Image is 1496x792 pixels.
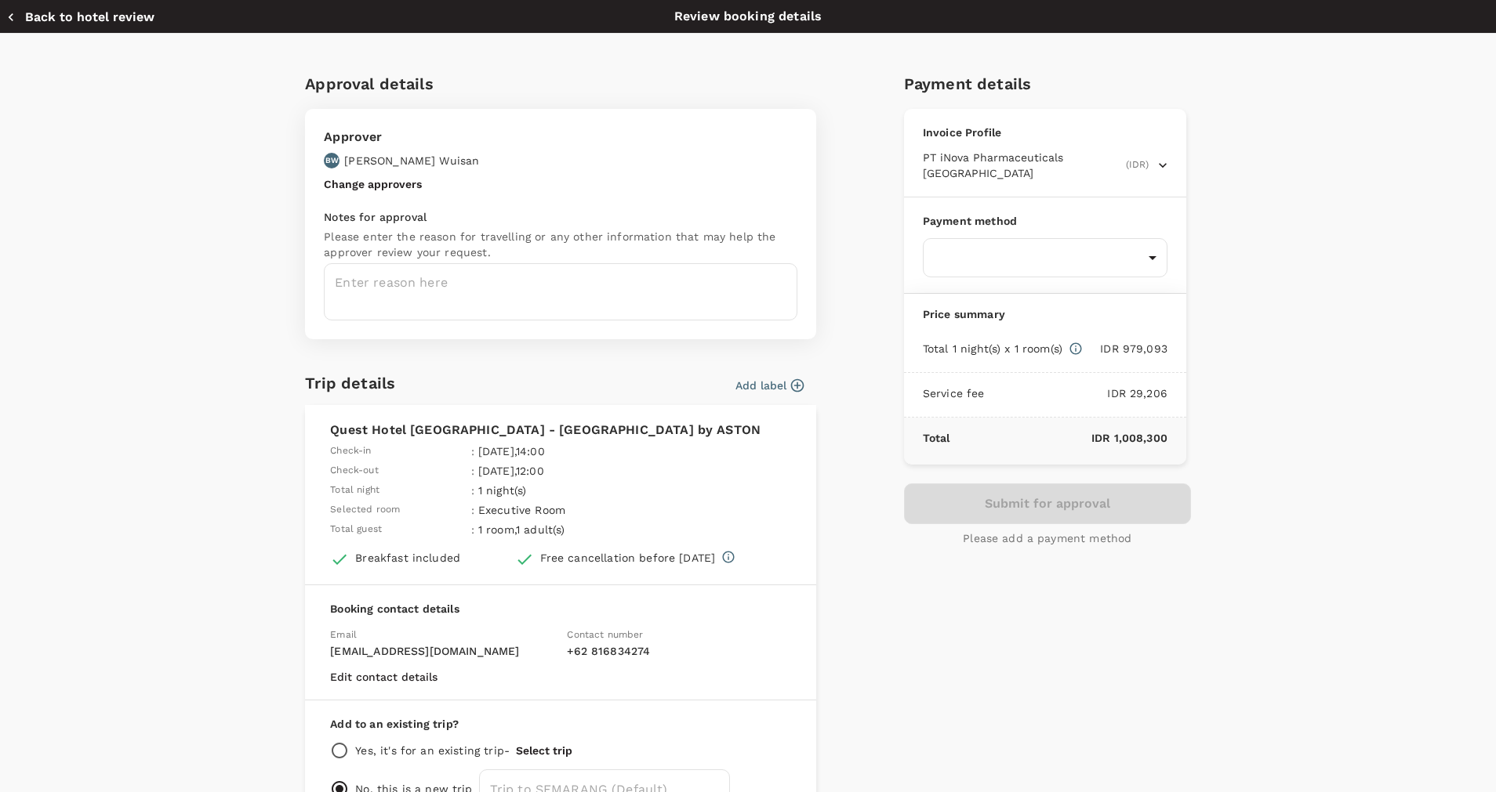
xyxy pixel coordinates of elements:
p: Add to an existing trip? [330,716,791,732]
p: Please enter the reason for travelling or any other information that may help the approver review... [324,229,797,260]
p: [DATE] , 14:00 [478,443,649,459]
button: Back to hotel review [6,9,154,25]
p: Quest Hotel [GEOGRAPHIC_DATA] - [GEOGRAPHIC_DATA] by ASTON [330,421,791,439]
h6: Trip details [305,371,395,396]
svg: Full refund before 2025-10-16 23:59 Cancelation after 2025-10-16 23:59, cancelation fee of IDR 96... [721,550,735,564]
span: Selected room [330,502,400,518]
p: IDR 1,008,300 [950,430,1167,446]
span: Total night [330,483,379,498]
p: Approver [324,128,479,146]
button: Edit contact details [330,671,438,683]
span: : [471,463,474,479]
button: Select trip [516,744,572,757]
span: : [471,483,474,498]
div: ​ [923,238,1167,277]
p: BW [325,155,339,166]
span: (IDR) [1126,157,1149,173]
p: Total [923,430,950,446]
span: Check-in [330,443,371,459]
p: [PERSON_NAME] Wuisan [344,153,479,168]
span: Email [330,629,357,640]
span: : [471,522,474,537]
p: [DATE] , 12:00 [478,463,649,479]
span: Check-out [330,463,378,479]
span: Contact number [567,629,643,640]
p: Booking contact details [330,601,791,617]
span: PT iNova Pharmaceuticals [GEOGRAPHIC_DATA] [923,150,1123,181]
p: Review booking details [674,7,822,26]
table: simple table [330,439,653,537]
span: : [471,443,474,459]
h6: Payment details [904,71,1191,96]
p: Executive Room [478,502,649,518]
h6: Approval details [305,71,816,96]
p: Service fee [923,385,985,401]
p: IDR 29,206 [985,385,1167,401]
p: Total 1 night(s) x 1 room(s) [923,341,1062,356]
div: Free cancellation before [DATE] [540,550,716,566]
button: Add label [735,378,804,393]
button: Change approvers [324,178,422,190]
p: 1 room , 1 adult(s) [478,522,649,537]
span: Total guest [330,522,382,537]
p: Yes, it's for an existing trip - [355,743,510,758]
p: + 62 816834274 [567,643,791,659]
div: Breakfast included [355,550,460,566]
p: Please add a payment method [963,530,1131,546]
p: Price summary [923,306,1167,322]
p: IDR 979,093 [1083,341,1167,356]
button: PT iNova Pharmaceuticals [GEOGRAPHIC_DATA](IDR) [923,150,1167,181]
p: Invoice Profile [923,125,1167,140]
p: Payment method [923,213,1167,229]
p: 1 night(s) [478,483,649,498]
span: : [471,502,474,518]
p: [EMAIL_ADDRESS][DOMAIN_NAME] [330,643,554,659]
p: Notes for approval [324,209,797,225]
